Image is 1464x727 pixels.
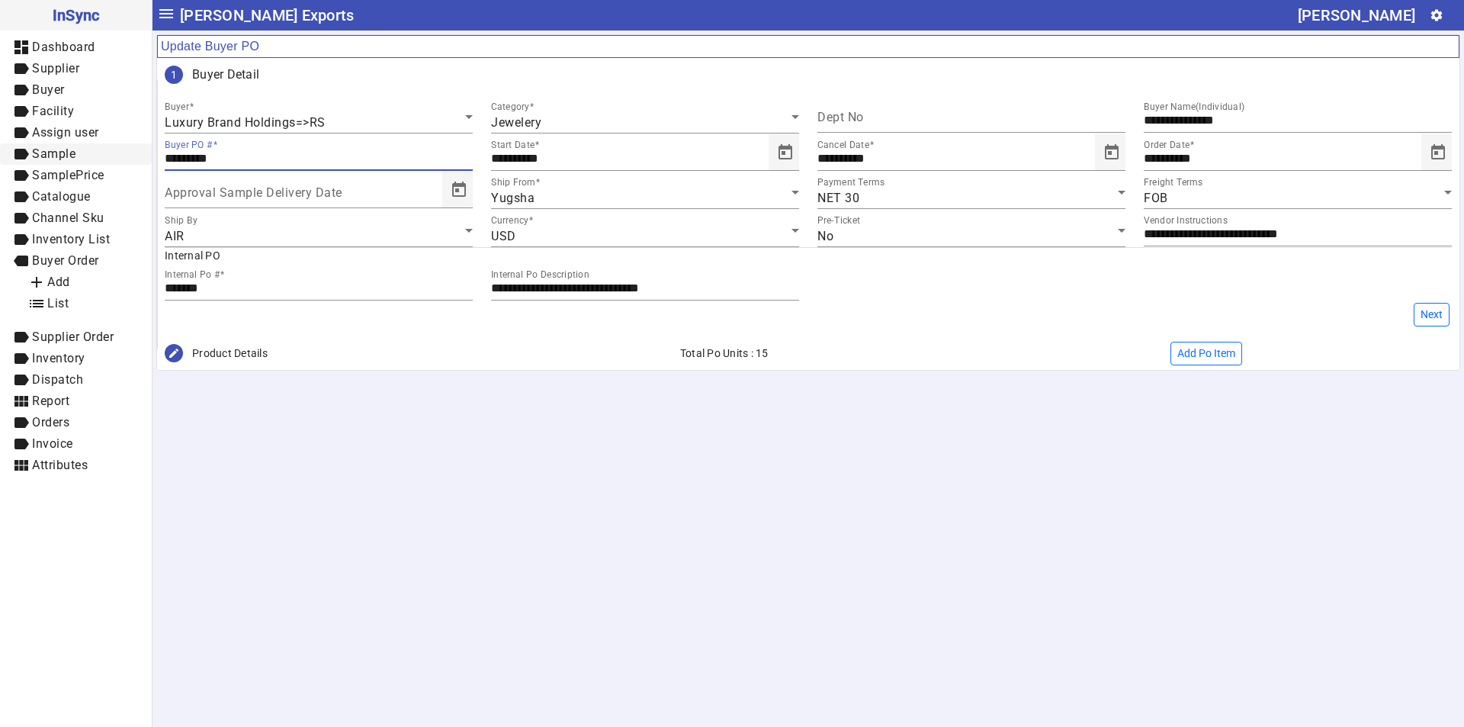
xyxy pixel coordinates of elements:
[32,330,114,344] span: Supplier Order
[32,232,110,246] span: Inventory List
[168,347,180,359] mat-icon: create
[32,415,69,429] span: Orders
[165,229,185,243] span: AIR
[491,101,529,112] mat-label: Category
[1170,342,1242,365] button: Add Po Item
[12,145,30,163] mat-icon: label
[12,230,30,249] mat-icon: label
[12,3,140,27] span: InSync
[12,102,30,121] mat-icon: label
[165,185,342,200] mat-label: Approval Sample Delivery Date
[12,188,30,206] mat-icon: label
[180,3,354,27] span: [PERSON_NAME] Exports
[12,252,30,270] mat-icon: label
[12,371,30,389] mat-icon: label
[27,294,46,313] mat-icon: list
[1298,3,1415,27] div: [PERSON_NAME]
[165,115,326,130] span: Luxury Brand Holdings=>RS
[491,191,535,205] span: Yugsha
[32,61,79,76] span: Supplier
[12,328,30,346] mat-icon: label
[817,229,833,243] span: No
[671,346,1159,361] div: Total Po Units : 15
[12,435,30,453] mat-icon: label
[157,5,175,23] mat-icon: menu
[12,456,30,474] mat-icon: view_module
[161,39,259,54] span: Update Buyer PO
[12,124,30,142] mat-icon: label
[817,177,884,188] mat-label: Payment Terms
[491,140,535,150] mat-label: Start Date
[12,392,30,410] mat-icon: view_module
[12,209,30,227] mat-icon: label
[1144,215,1228,226] mat-label: Vendor Instructions
[445,176,473,204] button: Open calendar
[1144,101,1245,112] mat-label: Buyer Name(Individual)
[165,269,220,280] mat-label: Internal Po #
[491,269,589,280] mat-label: Internal Po Description
[183,346,671,361] div: Product Details
[165,101,189,112] mat-label: Buyer
[32,104,74,118] span: Facility
[772,139,799,166] button: Open calendar
[12,81,30,99] mat-icon: label
[47,296,69,310] span: List
[817,191,859,205] span: NET 30
[817,140,869,150] mat-label: Cancel Date
[32,40,95,54] span: Dashboard
[32,458,88,472] span: Attributes
[12,413,30,432] mat-icon: label
[32,211,104,225] span: Channel Sku
[1144,177,1203,188] mat-label: Freight Terms
[32,436,73,451] span: Invoice
[32,146,75,161] span: Sample
[165,215,197,226] mat-label: Ship By
[15,293,152,314] a: List
[171,67,177,82] span: 1
[817,110,864,124] mat-label: Dept No
[32,351,85,365] span: Inventory
[32,372,83,387] span: Dispatch
[1424,139,1452,166] button: Open calendar
[491,115,541,130] span: Jewelery
[47,275,70,289] span: Add
[192,67,259,82] div: Buyer Detail
[12,166,30,185] mat-icon: label
[1430,8,1443,22] mat-icon: settings
[817,215,860,226] mat-label: Pre-Ticket
[491,229,516,243] span: USD
[12,60,30,78] mat-icon: label
[32,125,99,140] span: Assign user
[1414,303,1450,327] button: Next
[12,38,30,56] mat-icon: dashboard
[32,189,91,204] span: Catalogue
[491,177,535,188] mat-label: Ship From
[32,394,69,408] span: Report
[15,272,152,293] a: Add
[32,168,104,182] span: SamplePrice
[1098,139,1125,166] button: Open calendar
[32,82,65,97] span: Buyer
[27,273,46,291] mat-icon: add
[165,249,220,262] span: Internal PO
[491,215,529,226] mat-label: Currency
[1144,191,1168,205] span: FOB
[12,349,30,368] mat-icon: label
[1144,140,1189,150] mat-label: Order Date
[32,253,99,268] span: Buyer Order
[165,140,213,150] mat-label: Buyer PO #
